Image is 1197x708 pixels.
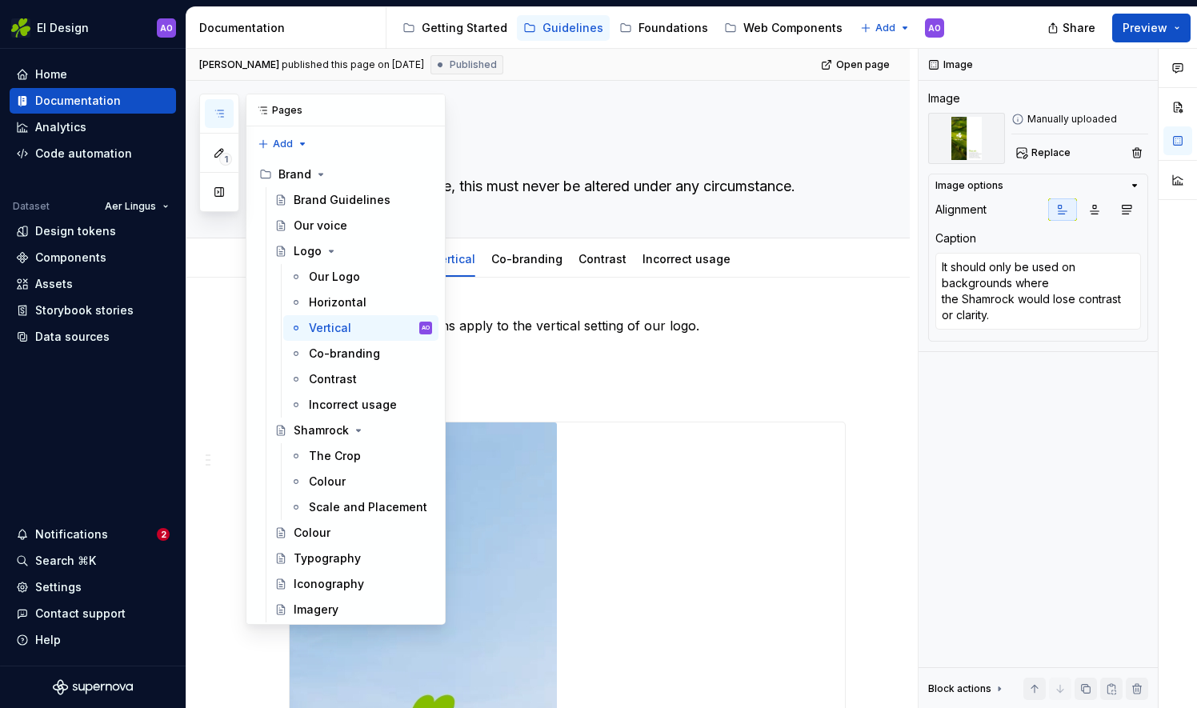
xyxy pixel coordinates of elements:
a: Imagery [268,597,438,622]
a: Contrast [578,252,627,266]
a: App Components [852,15,980,41]
div: published this page on [DATE] [282,58,424,71]
div: Colour [309,474,346,490]
button: Notifications2 [10,522,176,547]
a: Contrast [283,366,438,392]
div: Logo [294,243,322,259]
a: Data sources [10,324,176,350]
a: Scale and Placement [283,494,438,520]
div: Horizontal [309,294,366,310]
div: Vertical [426,242,482,275]
div: Alignment [935,202,987,218]
button: Add [253,133,313,155]
div: Caption [935,230,976,246]
a: Colour [268,520,438,546]
div: Vertical [309,320,351,336]
div: Scale and Placement [309,499,427,515]
span: Add [273,138,293,150]
button: Aer Lingus [98,195,176,218]
button: EI DesignAO [3,10,182,45]
span: Aer Lingus [105,200,156,213]
div: Block actions [928,682,991,695]
a: Open page [816,54,897,76]
div: Design tokens [35,223,116,239]
div: AO [160,22,173,34]
button: Add [855,17,915,39]
span: [PERSON_NAME] [199,58,279,71]
a: Horizontal [283,290,438,315]
p: The same colour variations apply to the vertical setting of our logo. [289,316,846,335]
button: Share [1039,14,1106,42]
a: Colour [283,469,438,494]
span: Add [875,22,895,34]
a: Vertical [433,252,475,266]
div: Contrast [309,371,357,387]
a: Documentation [10,88,176,114]
a: Foundations [613,15,715,41]
a: Components [10,245,176,270]
button: Replace [1011,142,1078,164]
div: Code automation [35,146,132,162]
div: Analytics [35,119,86,135]
span: Replace [1031,146,1071,159]
textarea: It should only be used on backgrounds where the Shamrock would lose contrast or clarity. [935,253,1141,330]
div: Incorrect usage [309,397,397,413]
a: Settings [10,574,176,600]
a: Design tokens [10,218,176,244]
div: Iconography [294,576,364,592]
h5: Teal and Green [289,354,846,370]
a: Code automation [10,141,176,166]
div: Incorrect usage [636,242,737,275]
div: Help [35,632,61,648]
img: 71718c98-d39b-4e53-a3fe-760f5b6f9f86.jpeg [928,113,1005,164]
div: Contact support [35,606,126,622]
div: Image options [935,179,1003,192]
a: Incorrect usage [283,392,438,418]
div: Co-branding [309,346,380,362]
div: Search ⌘K [35,553,96,569]
a: Home [10,62,176,87]
a: Logo [268,238,438,264]
div: EI Design [37,20,89,36]
div: Assets [35,276,73,292]
span: 2 [157,528,170,541]
div: Tone and Voice [253,622,438,648]
span: Preview [1123,20,1167,36]
div: Our Logo [309,269,360,285]
div: AO [422,320,430,336]
div: Foundations [639,20,708,36]
div: Documentation [35,93,121,109]
button: Contact support [10,601,176,626]
div: Our voice [294,218,347,234]
a: Shamrock [268,418,438,443]
button: Help [10,627,176,653]
a: Incorrect usage [643,252,731,266]
span: Share [1063,20,1095,36]
div: Colour [294,525,330,541]
a: The Crop [283,443,438,469]
div: Components [35,250,106,266]
div: Guidelines [542,20,603,36]
div: Co-branding [485,242,569,275]
div: Image [928,90,960,106]
span: Published [450,58,497,71]
a: Co-branding [491,252,562,266]
a: Web Components [718,15,849,41]
a: Iconography [268,571,438,597]
div: Page tree [396,12,852,44]
div: Typography [294,550,361,566]
div: Web Components [743,20,843,36]
div: Data sources [35,329,110,345]
a: VerticalAO [283,315,438,341]
div: Shamrock [294,422,349,438]
div: The Crop [309,448,361,464]
div: Brand [253,162,438,187]
div: Brand [278,166,311,182]
a: Typography [268,546,438,571]
a: Storybook stories [10,298,176,323]
img: 56b5df98-d96d-4d7e-807c-0afdf3bdaefa.png [11,18,30,38]
div: Pages [246,94,445,126]
div: AO [928,22,941,34]
a: Analytics [10,114,176,140]
button: Image options [935,179,1141,192]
